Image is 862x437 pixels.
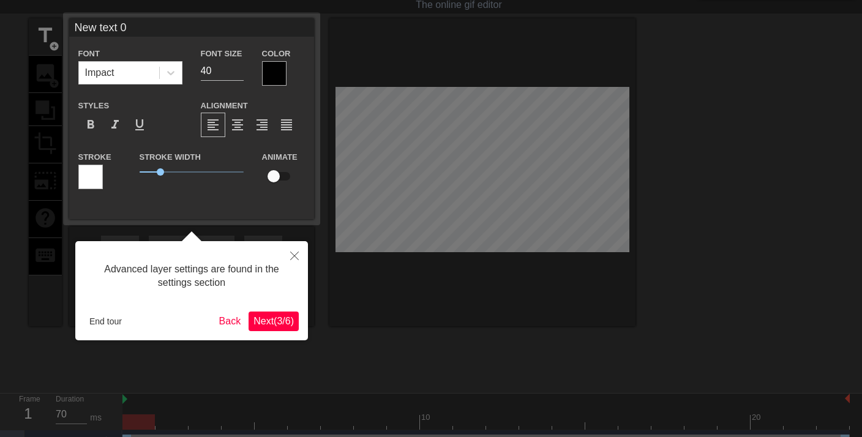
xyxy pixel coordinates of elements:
[249,312,299,331] button: Next
[214,312,246,331] button: Back
[281,241,308,269] button: Close
[253,316,294,326] span: Next ( 3 / 6 )
[84,312,127,331] button: End tour
[84,250,299,302] div: Advanced layer settings are found in the settings section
